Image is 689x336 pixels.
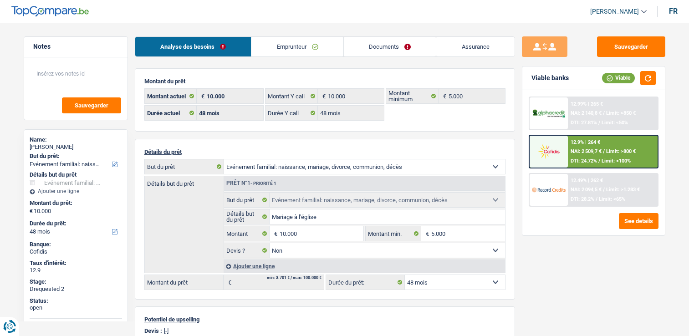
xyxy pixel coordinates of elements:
[583,4,647,19] a: [PERSON_NAME]
[30,220,120,227] label: Durée du prêt:
[602,120,628,126] span: Limit: <50%
[606,187,640,193] span: Limit: >1.283 €
[603,110,605,116] span: /
[602,73,635,83] div: Viable
[597,36,665,57] button: Sauvegarder
[603,148,605,154] span: /
[531,74,569,82] div: Viable banks
[224,260,505,273] div: Ajouter une ligne
[571,101,603,107] div: 12.99% | 265 €
[571,120,597,126] span: DTI: 27.81%
[30,143,122,151] div: [PERSON_NAME]
[436,37,515,56] a: Assurance
[224,209,270,224] label: Détails but du prêt
[224,226,270,241] label: Montant
[144,327,162,334] p: Devis :
[30,304,122,311] div: open
[135,37,251,56] a: Analyse des besoins
[30,241,122,248] div: Banque:
[30,267,122,274] div: 12.9
[250,181,276,186] span: - Priorité 1
[145,275,224,290] label: Montant du prêt
[326,275,405,290] label: Durée du prêt:
[144,316,505,323] p: Potentiel de upselling
[366,226,421,241] label: Montant min.
[30,199,120,207] label: Montant du prêt:
[62,97,121,113] button: Sauvegarder
[197,89,207,103] span: €
[30,260,122,267] div: Taux d'intérêt:
[224,193,270,207] label: But du prêt
[145,106,197,120] label: Durée actuel
[30,285,122,293] div: Drequested 2
[30,153,120,160] label: But du prêt:
[532,143,566,160] img: Cofidis
[270,226,280,241] span: €
[30,188,122,194] div: Ajouter une ligne
[224,180,279,186] div: Prêt n°1
[30,278,122,285] div: Stage:
[602,158,631,164] span: Limit: <100%
[571,187,602,193] span: NAI: 2 094,5 €
[224,275,234,290] span: €
[596,196,597,202] span: /
[571,196,594,202] span: DTI: 28.2%
[669,7,678,15] div: fr
[571,178,603,183] div: 12.49% | 262 €
[33,43,118,51] h5: Notes
[532,181,566,198] img: Record Credits
[30,248,122,255] div: Cofidis
[30,136,122,143] div: Name:
[145,89,197,103] label: Montant actuel
[603,187,605,193] span: /
[344,37,436,56] a: Documents
[11,6,89,17] img: TopCompare Logo
[267,276,322,280] div: min: 3.701 € / max: 100.000 €
[30,208,33,215] span: €
[571,139,600,145] div: 12.9% | 264 €
[30,171,122,178] div: Détails but du prêt
[145,159,224,174] label: But du prêt
[599,196,625,202] span: Limit: <65%
[30,297,122,305] div: Status:
[598,120,600,126] span: /
[164,327,168,334] p: [-]
[532,108,566,119] img: AlphaCredit
[571,110,602,116] span: NAI: 2 140,8 €
[606,148,636,154] span: Limit: >800 €
[598,158,600,164] span: /
[606,110,636,116] span: Limit: >850 €
[265,89,318,103] label: Montant Y call
[619,213,658,229] button: See details
[386,89,439,103] label: Montant minimum
[144,148,505,155] p: Détails du prêt
[224,243,270,258] label: Devis ?
[75,102,108,108] span: Sauvegarder
[144,78,505,85] p: Montant du prêt
[590,8,639,15] span: [PERSON_NAME]
[318,89,328,103] span: €
[265,106,318,120] label: Durée Y call
[571,158,597,164] span: DTI: 24.72%
[421,226,431,241] span: €
[439,89,449,103] span: €
[145,176,224,187] label: Détails but du prêt
[571,148,602,154] span: NAI: 2 509,7 €
[251,37,343,56] a: Emprunteur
